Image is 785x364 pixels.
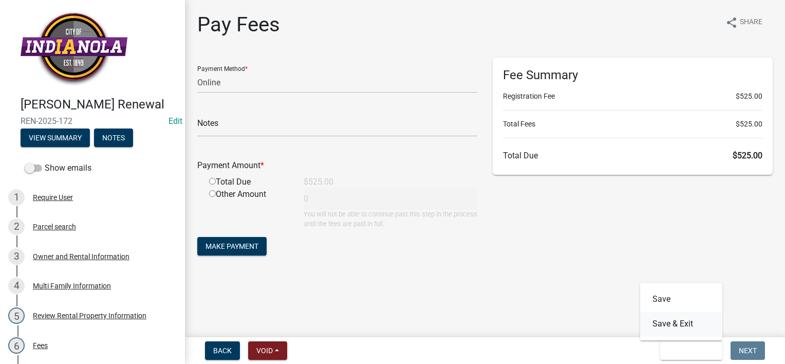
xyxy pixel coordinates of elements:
[640,287,722,312] button: Save
[256,347,273,355] span: Void
[25,162,91,174] label: Show emails
[736,91,762,102] span: $525.00
[33,194,73,201] div: Require User
[8,189,25,206] div: 1
[640,312,722,336] button: Save & Exit
[94,134,133,142] wm-modal-confirm: Notes
[717,12,771,32] button: shareShare
[739,347,757,355] span: Next
[640,283,722,340] div: Save & Exit
[736,119,762,130] span: $525.00
[668,347,708,355] span: Save & Exit
[8,337,25,354] div: 6
[8,219,25,235] div: 2
[213,347,232,355] span: Back
[205,341,240,360] button: Back
[21,116,164,126] span: REN-2025-172
[8,248,25,265] div: 3
[169,116,182,126] a: Edit
[725,16,738,29] i: share
[21,129,90,147] button: View Summary
[503,91,762,102] li: Registration Fee
[248,341,287,360] button: Void
[503,119,762,130] li: Total Fees
[197,237,267,256] button: Make Payment
[33,282,111,289] div: Multi Family Information
[94,129,133,147] button: Notes
[33,342,48,349] div: Fees
[8,307,25,324] div: 5
[733,151,762,160] span: $525.00
[21,11,127,86] img: City of Indianola, Iowa
[731,341,765,360] button: Next
[190,159,485,172] div: Payment Amount
[503,68,762,83] h6: Fee Summary
[33,223,76,230] div: Parcel search
[21,134,90,142] wm-modal-confirm: Summary
[33,312,146,319] div: Review Rental Property Information
[21,97,177,112] h4: [PERSON_NAME] Renewal
[201,176,296,188] div: Total Due
[33,253,129,260] div: Owner and Rental Information
[169,116,182,126] wm-modal-confirm: Edit Application Number
[503,151,762,160] h6: Total Due
[201,188,296,229] div: Other Amount
[197,12,280,37] h1: Pay Fees
[8,278,25,294] div: 4
[660,341,722,360] button: Save & Exit
[740,16,762,29] span: Share
[205,242,258,250] span: Make Payment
